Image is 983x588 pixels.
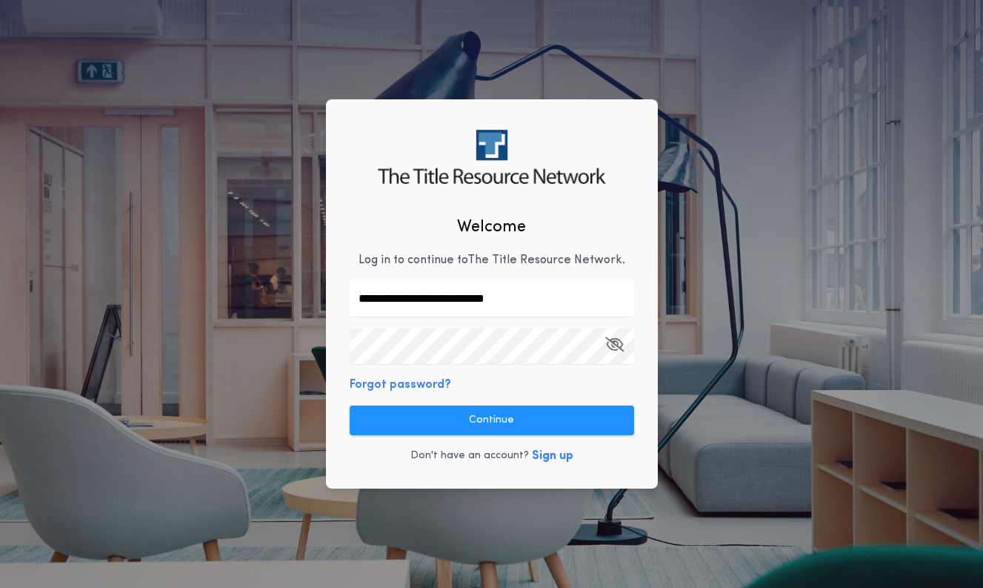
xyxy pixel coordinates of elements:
[378,130,605,184] img: logo
[410,449,529,463] p: Don't have an account?
[350,376,451,394] button: Forgot password?
[607,337,625,355] keeper-lock: Open Keeper Popup
[532,447,573,465] button: Sign up
[457,215,526,240] h2: Welcome
[350,406,634,435] button: Continue
[605,328,624,364] button: Open Keeper Popup
[359,251,625,269] p: Log in to continue to The Title Resource Network .
[350,328,634,364] input: Open Keeper Popup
